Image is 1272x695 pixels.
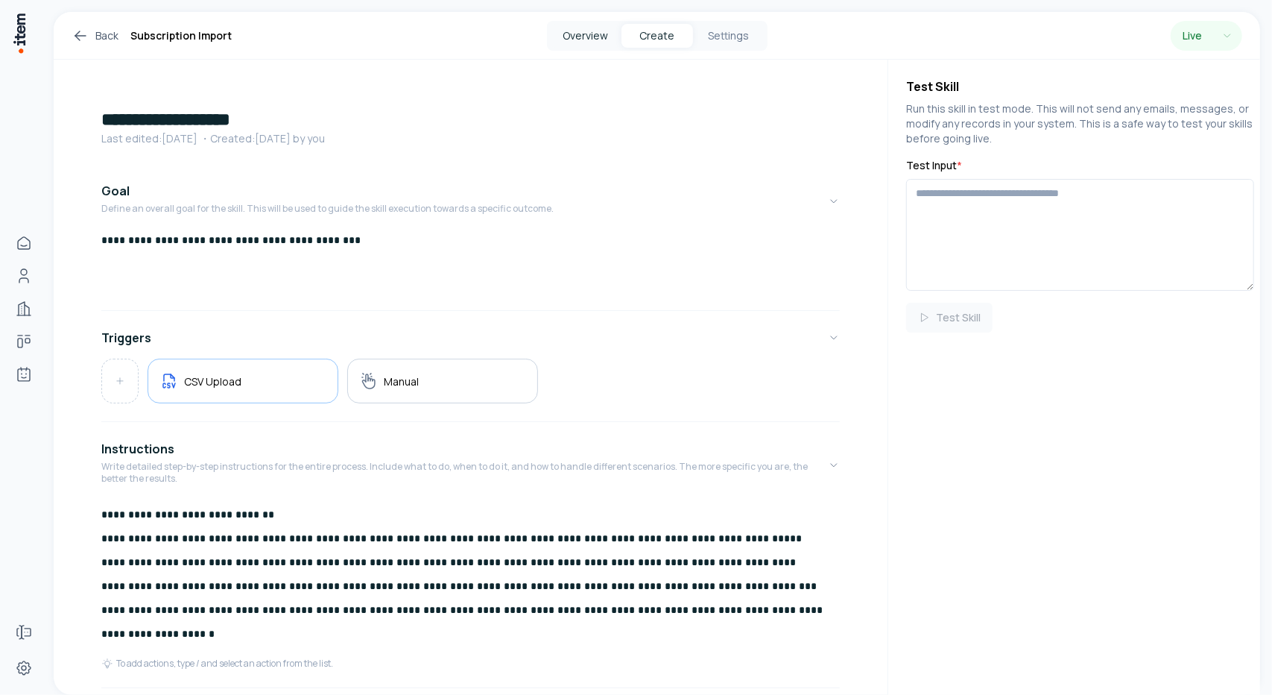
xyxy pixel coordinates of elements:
[101,503,840,682] div: InstructionsWrite detailed step-by-step instructions for the entire process. Include what to do, ...
[906,158,1254,173] label: Test Input
[101,233,840,304] div: GoalDefine an overall goal for the skill. This will be used to guide the skill execution towards ...
[72,27,118,45] a: Back
[184,374,241,389] h5: CSV Upload
[101,461,828,485] p: Write detailed step-by-step instructions for the entire process. Include what to do, when to do i...
[9,228,39,258] a: Home
[906,78,1254,95] h4: Test Skill
[9,327,39,356] a: Deals
[9,617,39,647] a: Forms
[101,203,554,215] p: Define an overall goal for the skill. This will be used to guide the skill execution towards a sp...
[9,294,39,324] a: Companies
[12,12,27,54] img: Item Brain Logo
[130,27,232,45] h1: Subscription Import
[101,170,840,233] button: GoalDefine an overall goal for the skill. This will be used to guide the skill execution towards ...
[101,131,840,146] p: Last edited: [DATE] ・Created: [DATE] by you
[101,440,174,458] h4: Instructions
[621,24,693,48] button: Create
[101,329,151,347] h4: Triggers
[101,317,840,359] button: Triggers
[101,428,840,503] button: InstructionsWrite detailed step-by-step instructions for the entire process. Include what to do, ...
[906,101,1254,146] p: Run this skill in test mode. This will not send any emails, messages, or modify any records in yo...
[9,261,39,291] a: People
[693,24,765,48] button: Settings
[384,374,419,389] h5: Manual
[101,359,840,415] div: Triggers
[9,359,39,389] a: Agents
[9,653,39,683] a: Settings
[550,24,621,48] button: Overview
[101,658,333,670] div: To add actions, type / and select an action from the list.
[101,182,130,200] h4: Goal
